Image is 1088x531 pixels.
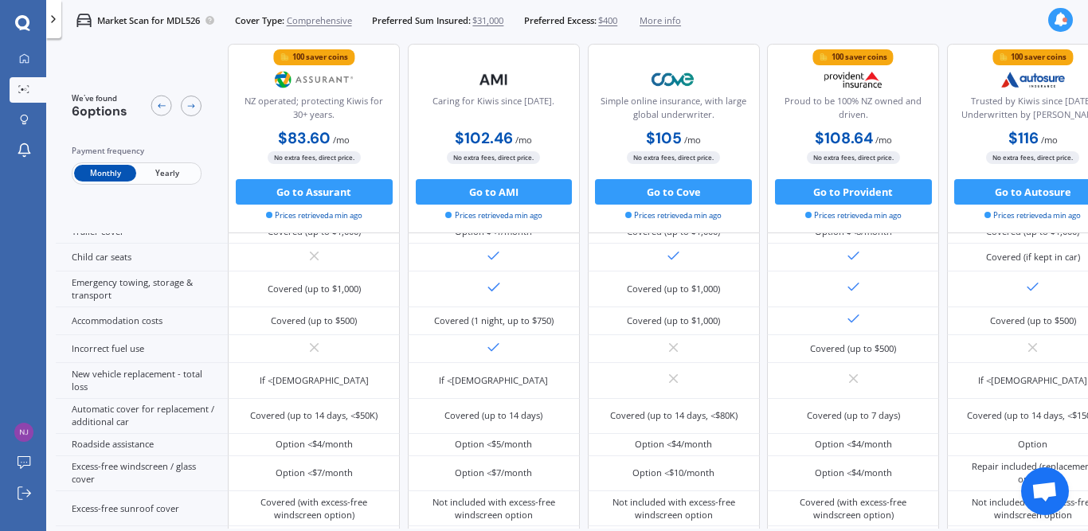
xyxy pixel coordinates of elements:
[598,14,617,27] span: $400
[276,438,353,451] div: Option <$4/month
[416,179,573,205] button: Go to AMI
[56,434,228,456] div: Roadside assistance
[815,128,873,148] b: $108.64
[815,438,892,451] div: Option <$4/month
[97,14,200,27] p: Market Scan for MDL526
[646,128,682,148] b: $105
[292,51,348,64] div: 100 saver coins
[472,14,503,27] span: $31,000
[627,314,720,327] div: Covered (up to $1,000)
[56,456,228,491] div: Excess-free windscreen / glass cover
[986,152,1079,164] span: No extra fees, direct price.
[432,95,554,127] div: Caring for Kiwis since [DATE].
[266,210,362,221] span: Prices retrieved a min ago
[56,363,228,398] div: New vehicle replacement - total loss
[14,423,33,442] img: 7db6fab029f2e76f5a4d6c501f48fc5f
[815,467,892,479] div: Option <$4/month
[333,134,350,146] span: / mo
[452,64,536,96] img: AMI-text-1.webp
[239,95,389,127] div: NZ operated; protecting Kiwis for 30+ years.
[597,496,750,521] div: Not included with excess-free windscreen option
[1021,467,1069,515] a: Open chat
[76,13,92,28] img: car.f15378c7a67c060ca3f3.svg
[271,314,357,327] div: Covered (up to $500)
[1018,438,1047,451] div: Option
[268,283,361,295] div: Covered (up to $1,000)
[455,128,513,148] b: $102.46
[444,409,542,422] div: Covered (up to 14 days)
[72,103,127,119] span: 6 options
[627,283,720,295] div: Covered (up to $1,000)
[807,152,900,164] span: No extra fees, direct price.
[978,374,1087,387] div: If <[DEMOGRAPHIC_DATA]
[272,64,357,96] img: Assurant.png
[136,166,198,182] span: Yearly
[287,14,352,27] span: Comprehensive
[524,14,597,27] span: Preferred Excess:
[74,166,136,182] span: Monthly
[250,409,378,422] div: Covered (up to 14 days, <$50K)
[445,210,542,221] span: Prices retrieved a min ago
[986,251,1080,264] div: Covered (if kept in car)
[268,152,361,164] span: No extra fees, direct price.
[236,179,393,205] button: Go to Assurant
[610,409,738,422] div: Covered (up to 14 days, <$80K)
[990,314,1076,327] div: Covered (up to $500)
[260,374,369,387] div: If <[DEMOGRAPHIC_DATA]
[627,152,720,164] span: No extra fees, direct price.
[635,438,712,451] div: Option <$4/month
[1041,134,1058,146] span: / mo
[56,399,228,434] div: Automatic cover for replacement / additional car
[807,409,900,422] div: Covered (up to 7 days)
[238,496,391,521] div: Covered (with excess-free windscreen option)
[595,179,752,205] button: Go to Cove
[632,64,716,96] img: Cove.webp
[805,210,902,221] span: Prices retrieved a min ago
[276,467,353,479] div: Option <$7/month
[632,467,714,479] div: Option <$10/month
[778,95,928,127] div: Proud to be 100% NZ owned and driven.
[439,374,548,387] div: If <[DEMOGRAPHIC_DATA]
[72,93,127,104] span: We've found
[811,64,895,96] img: Provident.png
[777,496,929,521] div: Covered (with excess-free windscreen option)
[515,134,532,146] span: / mo
[991,64,1075,96] img: Autosure.webp
[775,179,932,205] button: Go to Provident
[984,210,1081,221] span: Prices retrieved a min ago
[372,14,471,27] span: Preferred Sum Insured:
[280,53,289,61] img: points
[598,95,748,127] div: Simple online insurance, with large global underwriter.
[832,51,887,64] div: 100 saver coins
[417,496,570,521] div: Not included with excess-free windscreen option
[56,335,228,363] div: Incorrect fuel use
[455,438,532,451] div: Option <$5/month
[820,53,828,61] img: points
[875,134,892,146] span: / mo
[278,128,331,148] b: $83.60
[640,14,681,27] span: More info
[684,134,701,146] span: / mo
[810,342,896,355] div: Covered (up to $500)
[447,152,540,164] span: No extra fees, direct price.
[999,53,1008,61] img: points
[56,271,228,306] div: Emergency towing, storage & transport
[56,307,228,335] div: Accommodation costs
[235,14,284,27] span: Cover Type:
[1011,51,1066,64] div: 100 saver coins
[434,314,554,327] div: Covered (1 night, up to $750)
[625,210,722,221] span: Prices retrieved a min ago
[1008,128,1039,148] b: $116
[455,467,532,479] div: Option <$7/month
[56,491,228,526] div: Excess-free sunroof cover
[72,145,202,158] div: Payment frequency
[56,244,228,271] div: Child car seats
